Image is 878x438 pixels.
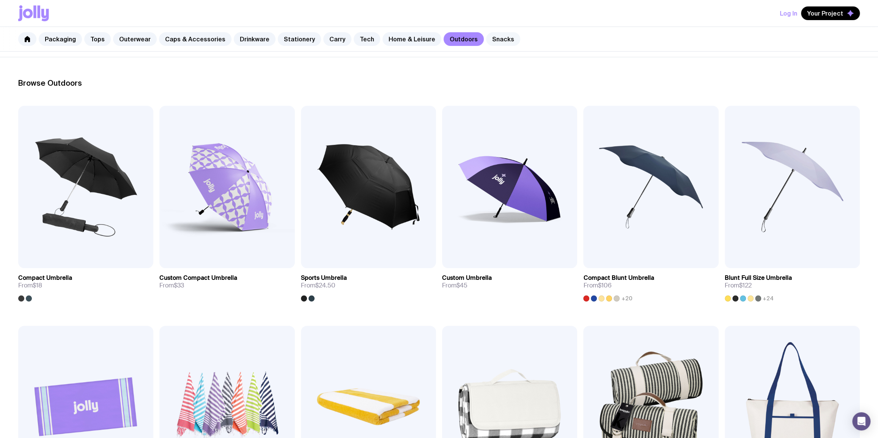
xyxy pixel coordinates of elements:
[442,282,467,289] span: From
[725,268,860,301] a: Blunt Full Size UmbrellaFrom$122+24
[174,281,184,289] span: $33
[583,268,718,301] a: Compact Blunt UmbrellaFrom$106+20
[113,32,157,46] a: Outerwear
[18,282,42,289] span: From
[382,32,441,46] a: Home & Leisure
[456,281,467,289] span: $45
[234,32,275,46] a: Drinkware
[583,274,654,282] h3: Compact Blunt Umbrella
[583,282,611,289] span: From
[780,6,797,20] button: Log In
[354,32,380,46] a: Tech
[323,32,351,46] a: Carry
[621,295,632,301] span: +20
[159,274,237,282] h3: Custom Compact Umbrella
[486,32,520,46] a: Snacks
[763,295,774,301] span: +24
[159,282,184,289] span: From
[159,268,294,295] a: Custom Compact UmbrellaFrom$33
[725,282,752,289] span: From
[807,9,843,17] span: Your Project
[725,274,792,282] h3: Blunt Full Size Umbrella
[301,282,335,289] span: From
[598,281,611,289] span: $106
[739,281,752,289] span: $122
[444,32,484,46] a: Outdoors
[315,281,335,289] span: $24.50
[801,6,860,20] button: Your Project
[442,268,577,295] a: Custom UmbrellaFrom$45
[18,78,860,88] h2: Browse Outdoors
[84,32,111,46] a: Tops
[278,32,321,46] a: Stationery
[442,274,492,282] h3: Custom Umbrella
[18,274,72,282] h3: Compact Umbrella
[39,32,82,46] a: Packaging
[301,274,347,282] h3: Sports Umbrella
[159,32,231,46] a: Caps & Accessories
[852,412,870,430] div: Open Intercom Messenger
[301,268,436,301] a: Sports UmbrellaFrom$24.50
[33,281,42,289] span: $18
[18,268,153,301] a: Compact UmbrellaFrom$18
